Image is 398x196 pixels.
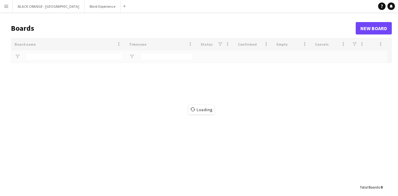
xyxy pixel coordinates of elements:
[381,185,382,189] span: 0
[356,22,392,34] a: New Board
[13,0,85,12] button: BLACK ORANGE - [GEOGRAPHIC_DATA]
[85,0,121,12] button: Blink Experience
[360,181,382,193] div: :
[11,24,356,33] h1: Boards
[360,185,380,189] span: Total Boards
[188,105,214,114] span: Loading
